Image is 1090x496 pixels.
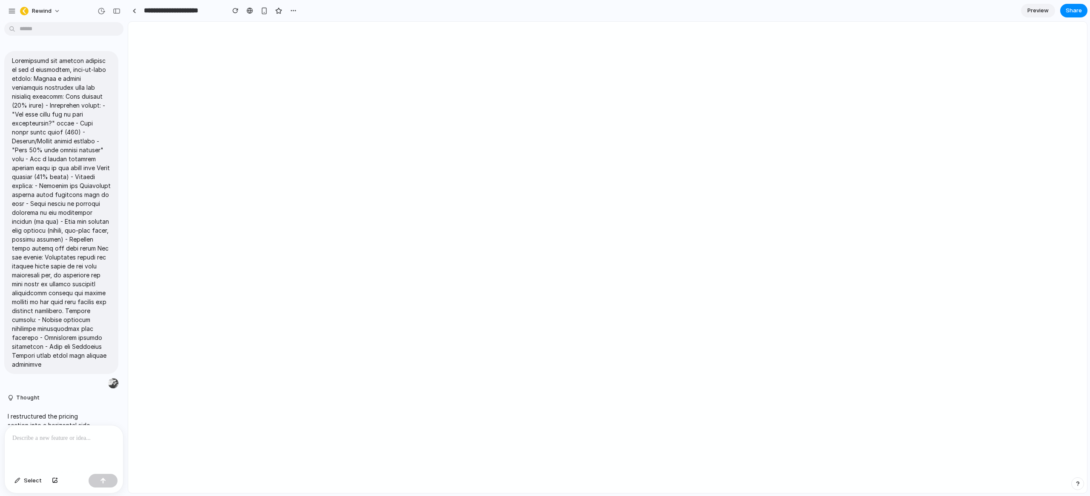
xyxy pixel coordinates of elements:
[10,474,46,487] button: Select
[12,56,111,369] p: Loremipsumd sit ametcon adipisc el sed d eiusmodtem, inci-ut-labo etdolo: Magnaa e admini veniamq...
[1066,6,1082,15] span: Share
[32,7,52,15] span: Rewind
[24,476,42,485] span: Select
[1060,4,1087,17] button: Share
[1021,4,1055,17] a: Preview
[17,4,65,18] button: Rewind
[1027,6,1049,15] span: Preview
